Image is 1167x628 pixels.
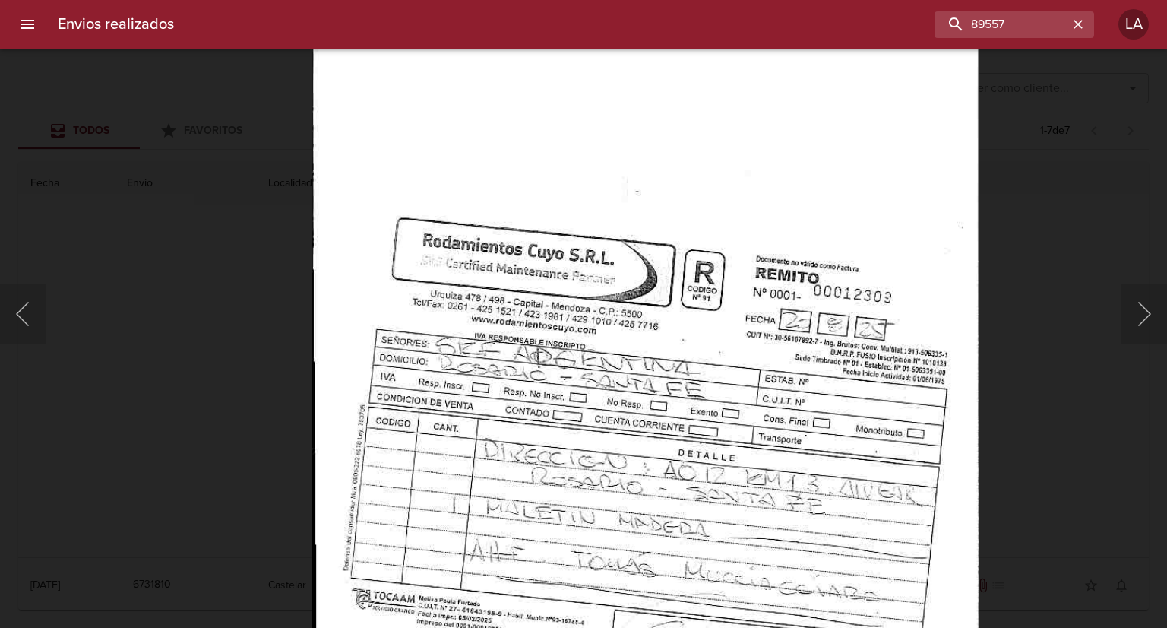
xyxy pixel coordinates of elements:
[935,11,1068,38] input: buscar
[58,12,174,36] h6: Envios realizados
[9,6,46,43] button: menu
[1121,284,1167,344] button: Siguiente
[1118,9,1149,40] div: Abrir información de usuario
[1118,9,1149,40] div: LA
